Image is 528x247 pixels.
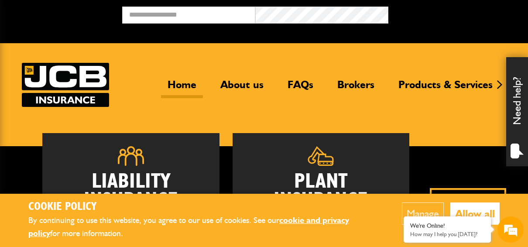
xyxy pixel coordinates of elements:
[331,78,381,98] a: Brokers
[450,202,500,225] button: Allow all
[506,57,528,166] div: Need help?
[388,7,521,20] button: Broker Login
[246,172,397,210] h2: Plant Insurance
[22,63,109,107] img: JCB Insurance Services logo
[281,78,320,98] a: FAQs
[410,222,484,230] div: We're Online!
[55,172,206,215] h2: Liability Insurance
[410,231,484,237] p: How may I help you today?
[161,78,203,98] a: Home
[28,200,375,214] h2: Cookie Policy
[392,78,499,98] a: Products & Services
[22,63,109,107] a: JCB Insurance Services
[28,214,375,240] p: By continuing to use this website, you agree to our use of cookies. See our for more information.
[402,202,444,225] button: Manage
[214,78,270,98] a: About us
